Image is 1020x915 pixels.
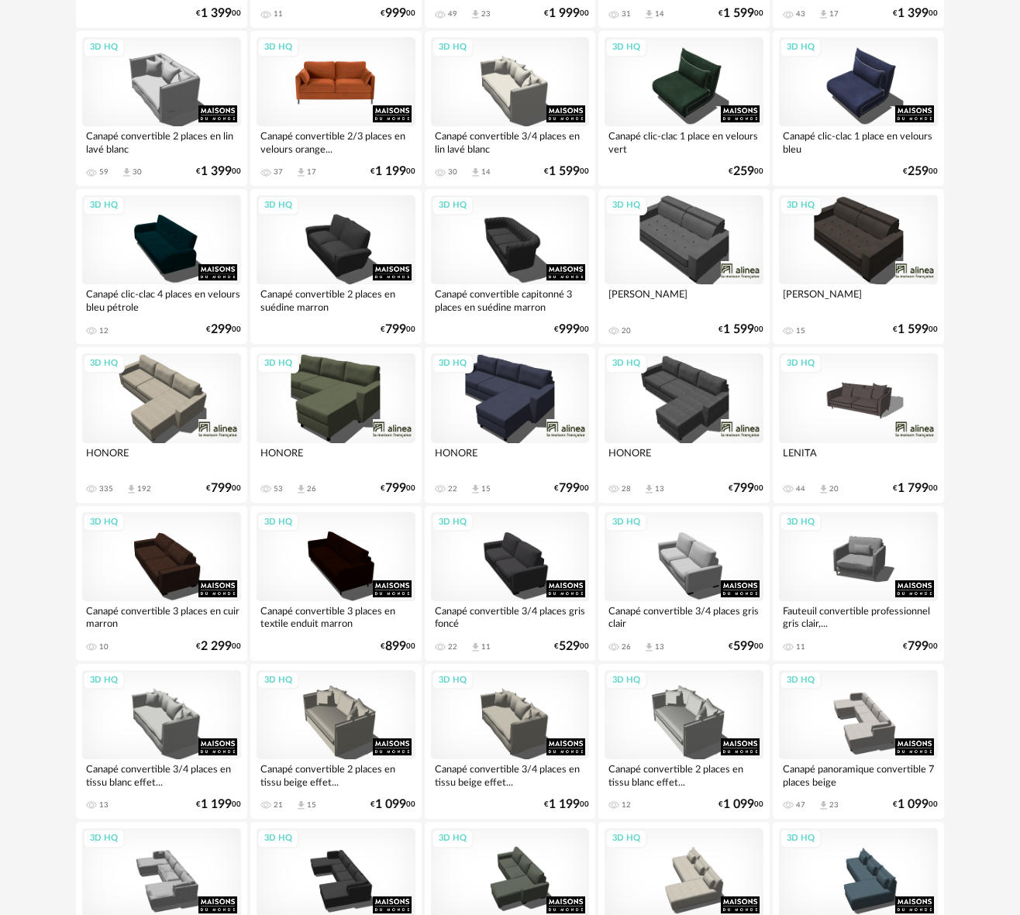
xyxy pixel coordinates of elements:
div: 3D HQ [605,829,647,848]
div: [PERSON_NAME] [605,284,763,315]
div: 15 [796,326,805,335]
a: 3D HQ Canapé clic-clac 4 places en velours bleu pétrole 12 €29900 [76,189,247,344]
div: 13 [99,800,109,810]
div: € 00 [381,325,415,335]
span: 1 599 [723,9,754,19]
div: € 00 [729,483,763,494]
div: 14 [481,167,491,177]
a: 3D HQ Canapé clic-clac 1 place en velours bleu €25900 [773,31,944,186]
div: 3D HQ [432,671,474,690]
div: 335 [99,484,113,494]
div: Canapé clic-clac 4 places en velours bleu pétrole [82,284,241,315]
div: 17 [829,9,839,19]
div: 23 [481,9,491,19]
div: Canapé convertible 2 places en lin lavé blanc [82,126,241,157]
div: € 00 [718,9,763,19]
span: 799 [908,642,929,652]
div: 3D HQ [257,671,299,690]
div: [PERSON_NAME] [779,284,938,315]
div: € 00 [381,483,415,494]
div: Canapé convertible 3 places en textile enduit marron [257,601,415,632]
a: 3D HQ HONORE 53 Download icon 26 €79900 [250,347,422,502]
div: € 00 [729,642,763,652]
span: Download icon [818,9,829,20]
span: Download icon [295,483,307,495]
a: 3D HQ Canapé panoramique convertible 7 places beige 47 Download icon 23 €1 09900 [773,664,944,819]
div: 28 [622,484,631,494]
div: 14 [655,9,664,19]
span: 1 199 [201,800,232,810]
div: € 00 [729,167,763,177]
div: 3D HQ [605,38,647,57]
span: Download icon [121,167,133,178]
div: 3D HQ [605,354,647,373]
span: 1 599 [549,167,580,177]
a: 3D HQ Fauteuil convertible professionnel gris clair,... 11 €79900 [773,506,944,661]
div: € 00 [370,167,415,177]
a: 3D HQ HONORE 28 Download icon 13 €79900 [598,347,770,502]
span: Download icon [643,9,655,20]
div: € 00 [381,642,415,652]
div: € 00 [544,9,589,19]
div: Canapé panoramique convertible 7 places beige [779,759,938,790]
a: 3D HQ Canapé convertible 3/4 places en tissu blanc effet... 13 €1 19900 [76,664,247,819]
div: 15 [481,484,491,494]
div: 20 [829,484,839,494]
a: 3D HQ Canapé convertible 3 places en textile enduit marron €89900 [250,506,422,661]
span: Download icon [295,800,307,811]
div: HONORE [431,443,590,474]
div: 3D HQ [780,513,822,532]
div: 10 [99,642,109,652]
a: 3D HQ HONORE 22 Download icon 15 €79900 [425,347,596,502]
div: 44 [796,484,805,494]
span: 899 [385,642,406,652]
div: 21 [274,800,283,810]
div: Canapé convertible 3 places en cuir marron [82,601,241,632]
div: 192 [137,484,151,494]
a: 3D HQ Canapé convertible capitonné 3 places en suédine marron €99900 [425,189,596,344]
div: 17 [307,167,316,177]
a: 3D HQ Canapé convertible 3 places en cuir marron 10 €2 29900 [76,506,247,661]
div: 3D HQ [83,196,125,215]
div: € 00 [893,483,938,494]
div: 13 [655,484,664,494]
span: 1 099 [898,800,929,810]
div: 12 [99,326,109,335]
div: € 00 [206,483,241,494]
div: € 00 [196,800,241,810]
div: HONORE [257,443,415,474]
div: Canapé clic-clac 1 place en velours bleu [779,126,938,157]
div: € 00 [196,642,241,652]
div: 3D HQ [257,513,299,532]
a: 3D HQ Canapé clic-clac 1 place en velours vert €25900 [598,31,770,186]
div: 3D HQ [83,513,125,532]
span: 299 [211,325,232,335]
a: 3D HQ [PERSON_NAME] 15 €1 59900 [773,189,944,344]
div: € 00 [381,9,415,19]
span: Download icon [470,642,481,653]
div: Canapé convertible 3/4 places gris clair [605,601,763,632]
div: 49 [448,9,457,19]
span: 999 [559,325,580,335]
div: HONORE [82,443,241,474]
div: 3D HQ [605,513,647,532]
a: 3D HQ Canapé convertible 3/4 places gris foncé 22 Download icon 11 €52900 [425,506,596,661]
div: 3D HQ [780,671,822,690]
span: 999 [385,9,406,19]
div: € 00 [544,800,589,810]
div: € 00 [893,9,938,19]
div: 3D HQ [432,513,474,532]
div: 11 [796,642,805,652]
div: 47 [796,800,805,810]
div: 3D HQ [605,196,647,215]
a: 3D HQ HONORE 335 Download icon 192 €79900 [76,347,247,502]
a: 3D HQ Canapé convertible 2 places en lin lavé blanc 59 Download icon 30 €1 39900 [76,31,247,186]
div: 26 [307,484,316,494]
div: 3D HQ [83,829,125,848]
div: 20 [622,326,631,335]
div: 3D HQ [432,38,474,57]
a: 3D HQ Canapé convertible 2 places en tissu beige effet... 21 Download icon 15 €1 09900 [250,664,422,819]
span: 1 199 [375,167,406,177]
span: 1 799 [898,483,929,494]
div: 3D HQ [83,38,125,57]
